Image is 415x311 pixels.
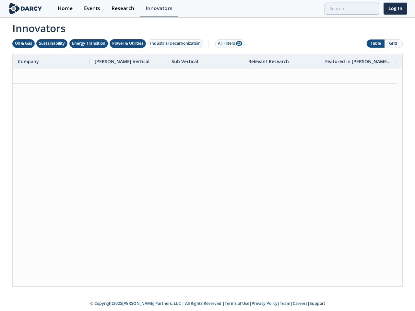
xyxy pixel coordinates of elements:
button: Power & Utilities [110,39,146,48]
div: Sustainability [39,40,65,46]
img: logo-wide.svg [8,3,43,14]
button: All Filters 23 [215,39,245,48]
span: [PERSON_NAME] Vertical [95,58,149,64]
a: Terms of Use [225,301,249,306]
button: Sustainability [36,39,67,48]
button: Industrial Decarbonization [148,39,203,48]
span: Company [18,58,39,64]
div: All Filters [218,40,242,46]
span: 23 [236,41,242,46]
button: Table [367,40,385,48]
a: Privacy Policy [252,301,278,306]
button: Energy Transition [69,39,108,48]
a: Support [310,301,325,306]
span: Featured In [PERSON_NAME] Live [325,58,392,64]
a: Team [280,301,290,306]
div: Research [112,6,134,11]
a: Log In [384,3,407,15]
input: Advanced Search [325,3,379,15]
div: Events [84,6,100,11]
button: Grid [385,40,402,48]
div: Power & Utilities [112,40,143,46]
div: Innovators [146,6,172,11]
div: Oil & Gas [15,40,32,46]
div: Industrial Decarbonization [150,40,201,46]
span: Relevant Research [248,58,289,64]
span: Innovators [8,18,407,36]
div: Home [58,6,73,11]
div: Energy Transition [72,40,105,46]
a: Careers [293,301,307,306]
button: Oil & Gas [12,39,35,48]
span: Sub Vertical [172,58,198,64]
p: © Copyright 2025 [PERSON_NAME] Partners, LLC | All Rights Reserved | | | | | [9,301,406,306]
